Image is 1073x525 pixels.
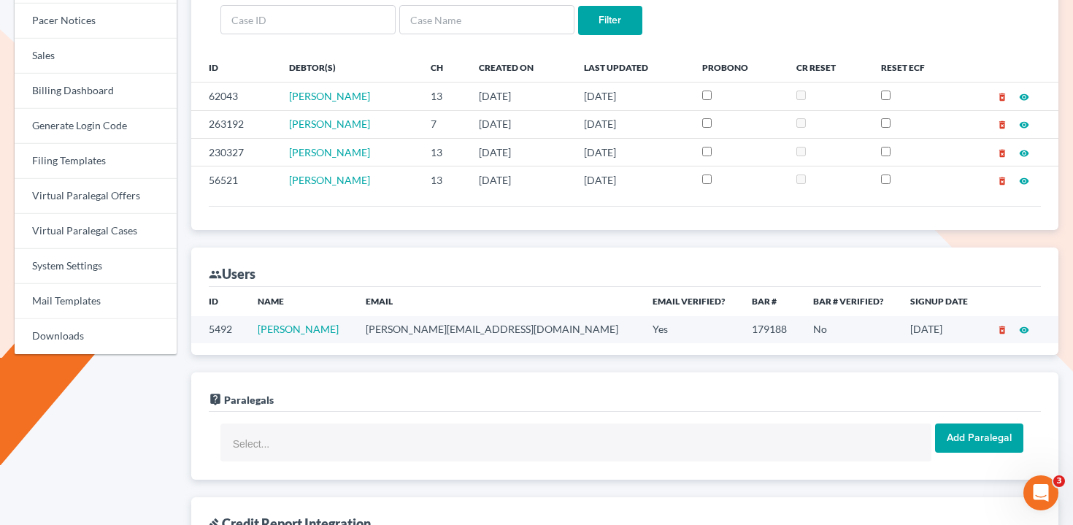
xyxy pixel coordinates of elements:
[15,214,177,249] a: Virtual Paralegal Cases
[1019,146,1029,158] a: visibility
[191,138,278,166] td: 230327
[209,265,255,283] div: Users
[15,319,177,354] a: Downloads
[572,53,691,82] th: Last Updated
[801,316,899,343] td: No
[1019,118,1029,130] a: visibility
[191,166,278,194] td: 56521
[1019,174,1029,186] a: visibility
[354,287,641,316] th: Email
[997,174,1007,186] a: delete_forever
[15,4,177,39] a: Pacer Notices
[209,393,222,406] i: live_help
[15,39,177,74] a: Sales
[997,176,1007,186] i: delete_forever
[419,53,467,82] th: Ch
[289,146,370,158] a: [PERSON_NAME]
[467,83,572,110] td: [DATE]
[997,323,1007,335] a: delete_forever
[740,316,801,343] td: 179188
[419,83,467,110] td: 13
[740,287,801,316] th: Bar #
[15,249,177,284] a: System Settings
[15,74,177,109] a: Billing Dashboard
[997,118,1007,130] a: delete_forever
[572,110,691,138] td: [DATE]
[578,6,642,35] input: Filter
[785,53,869,82] th: CR Reset
[899,316,982,343] td: [DATE]
[467,138,572,166] td: [DATE]
[191,53,278,82] th: ID
[1019,176,1029,186] i: visibility
[869,53,960,82] th: Reset ECF
[572,166,691,194] td: [DATE]
[419,166,467,194] td: 13
[277,53,418,82] th: Debtor(s)
[354,316,641,343] td: [PERSON_NAME][EMAIL_ADDRESS][DOMAIN_NAME]
[15,144,177,179] a: Filing Templates
[1019,120,1029,130] i: visibility
[572,138,691,166] td: [DATE]
[258,323,339,335] a: [PERSON_NAME]
[641,287,740,316] th: Email Verified?
[1019,92,1029,102] i: visibility
[220,5,396,34] input: Case ID
[1053,475,1065,487] span: 3
[1019,90,1029,102] a: visibility
[15,109,177,144] a: Generate Login Code
[801,287,899,316] th: Bar # Verified?
[467,166,572,194] td: [DATE]
[191,316,246,343] td: 5492
[572,83,691,110] td: [DATE]
[641,316,740,343] td: Yes
[191,110,278,138] td: 263192
[1019,325,1029,335] i: visibility
[899,287,982,316] th: Signup Date
[997,120,1007,130] i: delete_forever
[467,110,572,138] td: [DATE]
[1023,475,1058,510] iframe: Intercom live chat
[997,90,1007,102] a: delete_forever
[997,148,1007,158] i: delete_forever
[289,90,370,102] a: [PERSON_NAME]
[289,118,370,130] a: [PERSON_NAME]
[289,174,370,186] a: [PERSON_NAME]
[191,287,246,316] th: ID
[246,287,355,316] th: Name
[224,394,274,406] span: Paralegals
[419,138,467,166] td: 13
[997,92,1007,102] i: delete_forever
[997,325,1007,335] i: delete_forever
[1019,148,1029,158] i: visibility
[15,179,177,214] a: Virtual Paralegal Offers
[997,146,1007,158] a: delete_forever
[419,110,467,138] td: 7
[191,83,278,110] td: 62043
[467,53,572,82] th: Created On
[935,424,1023,453] input: Add Paralegal
[399,5,574,34] input: Case Name
[691,53,784,82] th: ProBono
[1019,323,1029,335] a: visibility
[15,284,177,319] a: Mail Templates
[209,268,222,281] i: group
